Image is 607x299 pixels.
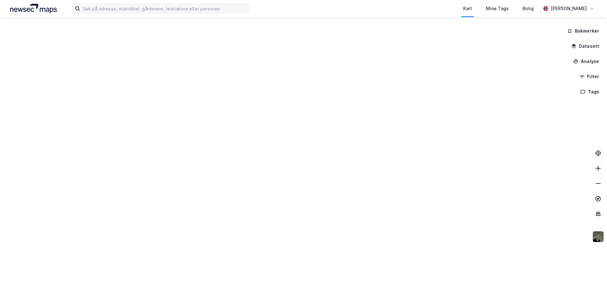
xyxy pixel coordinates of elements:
div: Mine Tags [486,5,509,12]
input: Søk på adresse, matrikkel, gårdeiere, leietakere eller personer [80,4,249,13]
div: [PERSON_NAME] [551,5,587,12]
div: Kart [463,5,472,12]
div: Bolig [523,5,534,12]
iframe: Chat Widget [575,269,607,299]
img: logo.a4113a55bc3d86da70a041830d287a7e.svg [10,4,57,13]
